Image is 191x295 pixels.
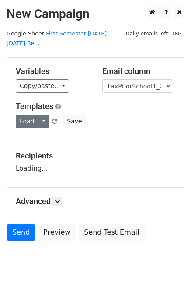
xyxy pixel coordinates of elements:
[16,102,53,111] a: Templates
[16,67,89,76] h5: Variables
[102,67,176,76] h5: Email column
[147,253,191,295] iframe: Chat Widget
[16,115,49,128] a: Load...
[16,151,175,161] h5: Recipients
[122,30,184,37] a: Daily emails left: 186
[16,151,175,174] div: Loading...
[7,30,109,47] a: First Semester [DATE]-[DATE] Re...
[7,7,184,21] h2: New Campaign
[7,224,35,241] a: Send
[122,29,184,39] span: Daily emails left: 186
[16,79,69,93] a: Copy/paste...
[63,115,86,128] button: Save
[7,30,109,47] small: Google Sheet:
[16,197,175,206] h5: Advanced
[38,224,76,241] a: Preview
[78,224,145,241] a: Send Test Email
